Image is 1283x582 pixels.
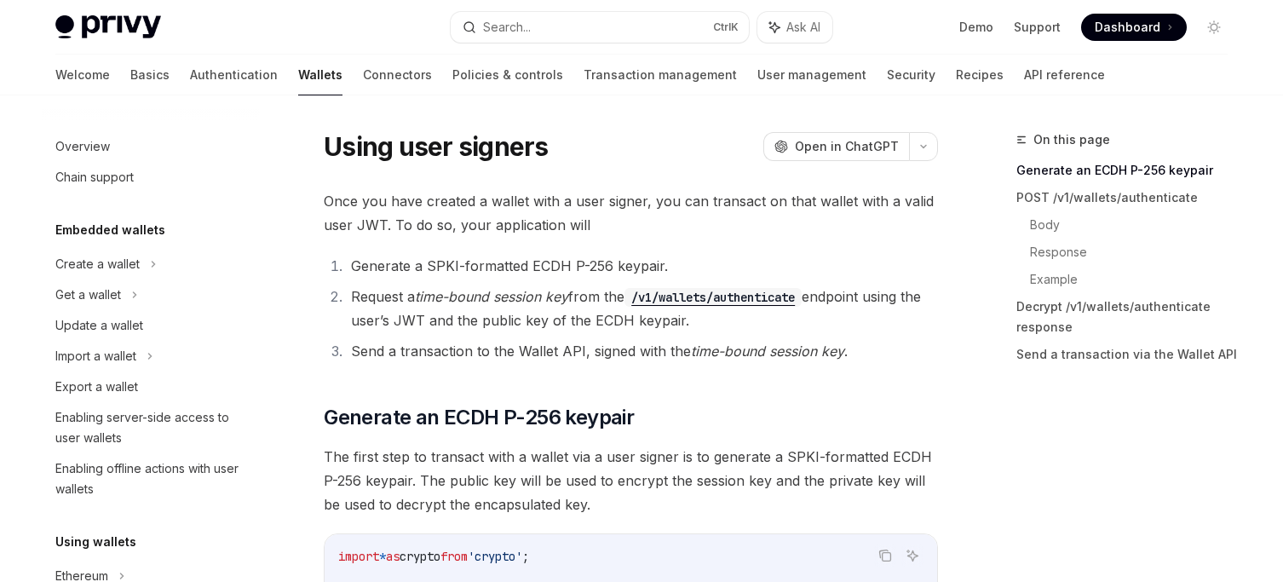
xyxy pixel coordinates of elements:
[130,55,170,95] a: Basics
[624,288,802,307] code: /v1/wallets/authenticate
[346,254,938,278] li: Generate a SPKI-formatted ECDH P-256 keypair.
[42,162,260,193] a: Chain support
[55,532,136,552] h5: Using wallets
[691,343,844,360] em: time-bound session key
[55,377,138,397] div: Export a wallet
[757,55,866,95] a: User management
[1030,266,1241,293] a: Example
[324,189,938,237] span: Once you have created a wallet with a user signer, you can transact on that wallet with a valid u...
[763,132,909,161] button: Open in ChatGPT
[1016,341,1241,368] a: Send a transaction via the Wallet API
[1016,293,1241,341] a: Decrypt /v1/wallets/authenticate response
[190,55,278,95] a: Authentication
[1081,14,1187,41] a: Dashboard
[324,404,634,431] span: Generate an ECDH P-256 keypair
[1033,130,1110,150] span: On this page
[346,339,938,363] li: Send a transaction to the Wallet API, signed with the .
[713,20,739,34] span: Ctrl K
[42,453,260,504] a: Enabling offline actions with user wallets
[55,220,165,240] h5: Embedded wallets
[415,288,568,305] em: time-bound session key
[400,549,440,564] span: crypto
[452,55,563,95] a: Policies & controls
[451,12,749,43] button: Search...CtrlK
[522,549,529,564] span: ;
[42,372,260,402] a: Export a wallet
[624,288,802,305] a: /v1/wallets/authenticate
[55,15,161,39] img: light logo
[55,136,110,157] div: Overview
[55,407,250,448] div: Enabling server-side access to user wallets
[795,138,899,155] span: Open in ChatGPT
[55,315,143,336] div: Update a wallet
[959,19,993,36] a: Demo
[324,131,549,162] h1: Using user signers
[1095,19,1160,36] span: Dashboard
[55,458,250,499] div: Enabling offline actions with user wallets
[55,285,121,305] div: Get a wallet
[1016,157,1241,184] a: Generate an ECDH P-256 keypair
[1024,55,1105,95] a: API reference
[956,55,1004,95] a: Recipes
[324,445,938,516] span: The first step to transact with a wallet via a user signer is to generate a SPKI-formatted ECDH P...
[55,167,134,187] div: Chain support
[468,549,522,564] span: 'crypto'
[55,346,136,366] div: Import a wallet
[1030,239,1241,266] a: Response
[338,549,379,564] span: import
[440,549,468,564] span: from
[1200,14,1228,41] button: Toggle dark mode
[483,17,531,37] div: Search...
[55,254,140,274] div: Create a wallet
[1030,211,1241,239] a: Body
[386,549,400,564] span: as
[584,55,737,95] a: Transaction management
[42,131,260,162] a: Overview
[42,402,260,453] a: Enabling server-side access to user wallets
[363,55,432,95] a: Connectors
[1014,19,1061,36] a: Support
[298,55,342,95] a: Wallets
[1016,184,1241,211] a: POST /v1/wallets/authenticate
[55,55,110,95] a: Welcome
[786,19,820,36] span: Ask AI
[42,310,260,341] a: Update a wallet
[874,545,896,567] button: Copy the contents from the code block
[757,12,832,43] button: Ask AI
[887,55,935,95] a: Security
[901,545,923,567] button: Ask AI
[346,285,938,332] li: Request a from the endpoint using the user’s JWT and the public key of the ECDH keypair.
